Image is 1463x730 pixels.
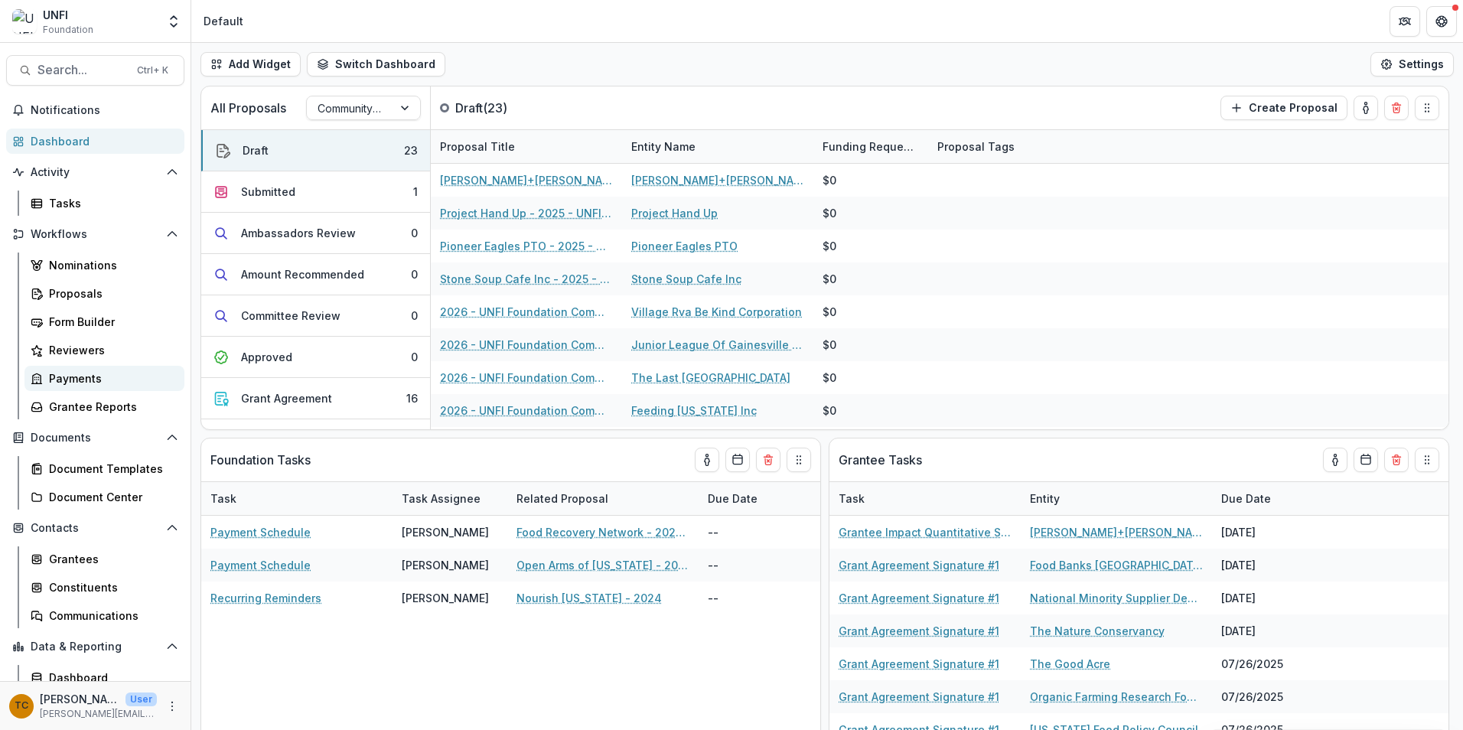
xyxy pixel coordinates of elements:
[393,482,507,515] div: Task Assignee
[6,516,184,540] button: Open Contacts
[24,546,184,572] a: Grantees
[210,451,311,469] p: Foundation Tasks
[1354,448,1378,472] button: Calendar
[631,172,804,188] a: [PERSON_NAME]+[PERSON_NAME] Test Org
[40,691,119,707] p: [PERSON_NAME]
[402,590,489,606] div: [PERSON_NAME]
[1212,680,1327,713] div: 07/26/2025
[210,590,321,606] a: Recurring Reminders
[24,366,184,391] a: Payments
[49,608,172,624] div: Communications
[1212,482,1327,515] div: Due Date
[49,399,172,415] div: Grantee Reports
[49,670,172,686] div: Dashboard
[24,665,184,690] a: Dashboard
[823,304,836,320] div: $0
[201,482,393,515] div: Task
[839,689,999,705] a: Grant Agreement Signature #1
[823,402,836,419] div: $0
[134,62,171,79] div: Ctrl + K
[440,402,613,419] a: 2026 - UNFI Foundation Community Grants Application
[829,490,874,507] div: Task
[307,52,445,77] button: Switch Dashboard
[1030,689,1203,705] a: Organic Farming Research Foundation
[440,172,613,188] a: [PERSON_NAME]+[PERSON_NAME] Test Org - 2025 - UNFI Foundation Community Grants Application
[1415,448,1439,472] button: Drag
[516,524,689,540] a: Food Recovery Network - 2025 - UNFI Foundation Community Grants Application
[455,99,570,117] p: Draft ( 23 )
[1384,96,1409,120] button: Delete card
[1370,52,1454,77] button: Settings
[49,195,172,211] div: Tasks
[1021,482,1212,515] div: Entity
[31,166,160,179] span: Activity
[31,522,160,535] span: Contacts
[241,266,364,282] div: Amount Recommended
[507,482,699,515] div: Related Proposal
[6,98,184,122] button: Notifications
[631,402,757,419] a: Feeding [US_STATE] Inc
[201,213,430,254] button: Ambassadors Review0
[204,13,243,29] div: Default
[24,191,184,216] a: Tasks
[49,489,172,505] div: Document Center
[622,130,813,163] div: Entity Name
[1021,490,1069,507] div: Entity
[507,490,617,507] div: Related Proposal
[631,370,790,386] a: The Last [GEOGRAPHIC_DATA]
[440,238,613,254] a: Pioneer Eagles PTO - 2025 - UNFI Foundation Community Grants Application
[829,482,1021,515] div: Task
[1030,524,1203,540] a: [PERSON_NAME]+[PERSON_NAME] Test Org
[928,130,1119,163] div: Proposal Tags
[839,623,999,639] a: Grant Agreement Signature #1
[1415,96,1439,120] button: Drag
[15,701,28,711] div: Thomas Colacchio
[1212,647,1327,680] div: 07/26/2025
[402,524,489,540] div: [PERSON_NAME]
[787,448,811,472] button: Drag
[1212,582,1327,614] div: [DATE]
[411,349,418,365] div: 0
[823,205,836,221] div: $0
[631,337,804,353] a: Junior League Of Gainesville [US_STATE] Incorporated
[1030,656,1110,672] a: The Good Acre
[210,524,311,540] a: Payment Schedule
[241,390,332,406] div: Grant Agreement
[622,139,705,155] div: Entity Name
[1212,549,1327,582] div: [DATE]
[928,139,1024,155] div: Proposal Tags
[31,228,160,241] span: Workflows
[49,551,172,567] div: Grantees
[813,139,928,155] div: Funding Requested
[243,142,269,158] div: Draft
[1384,448,1409,472] button: Delete card
[163,697,181,715] button: More
[241,184,295,200] div: Submitted
[201,337,430,378] button: Approved0
[440,205,613,221] a: Project Hand Up - 2025 - UNFI Foundation Community Grants Application
[200,52,301,77] button: Add Widget
[24,309,184,334] a: Form Builder
[24,394,184,419] a: Grantee Reports
[699,482,813,515] div: Due Date
[6,634,184,659] button: Open Data & Reporting
[31,104,178,117] span: Notifications
[1390,6,1420,37] button: Partners
[1212,490,1280,507] div: Due Date
[1030,623,1165,639] a: The Nature Conservancy
[402,557,489,573] div: [PERSON_NAME]
[37,63,128,77] span: Search...
[163,6,184,37] button: Open entity switcher
[201,295,430,337] button: Committee Review0
[839,451,922,469] p: Grantee Tasks
[12,9,37,34] img: UNFI
[756,448,780,472] button: Delete card
[431,130,622,163] div: Proposal Title
[24,456,184,481] a: Document Templates
[40,707,157,721] p: [PERSON_NAME][EMAIL_ADDRESS][PERSON_NAME][DOMAIN_NAME]
[6,425,184,450] button: Open Documents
